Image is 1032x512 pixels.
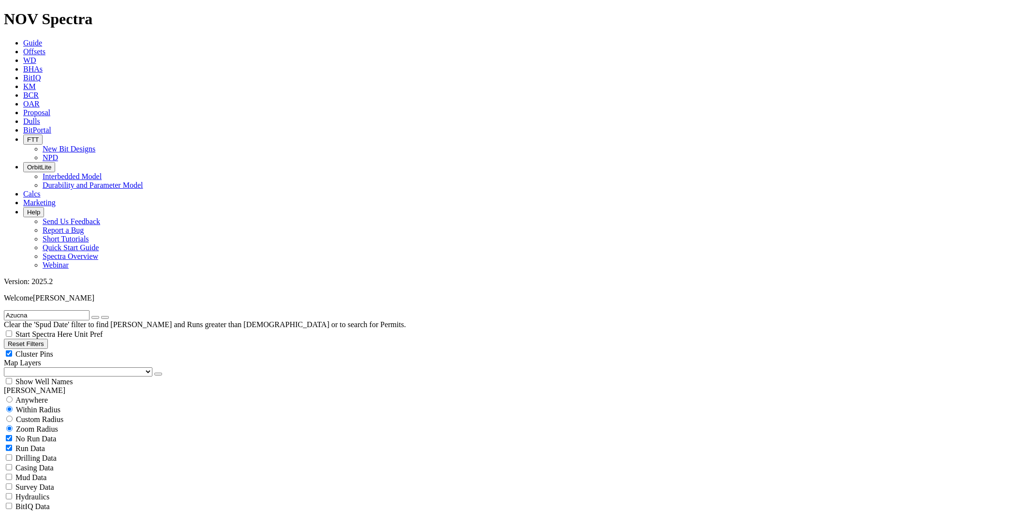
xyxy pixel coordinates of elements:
a: Calcs [23,190,41,198]
button: Reset Filters [4,339,48,349]
span: Hydraulics [15,493,49,501]
span: Casing Data [15,464,54,472]
span: Custom Radius [16,415,63,423]
span: OrbitLite [27,164,51,171]
a: BCR [23,91,39,99]
a: Interbedded Model [43,172,102,181]
span: Zoom Radius [16,425,58,433]
span: Anywhere [15,396,48,404]
span: Drilling Data [15,454,57,462]
span: FTT [27,136,39,143]
a: Short Tutorials [43,235,89,243]
button: OrbitLite [23,162,55,172]
span: No Run Data [15,435,56,443]
button: Help [23,207,44,217]
span: [PERSON_NAME] [33,294,94,302]
button: FTT [23,135,43,145]
a: Offsets [23,47,45,56]
div: Version: 2025.2 [4,277,1028,286]
a: Webinar [43,261,69,269]
span: Mud Data [15,473,46,482]
a: NPD [43,153,58,162]
input: Start Spectra Here [6,331,12,337]
span: Run Data [15,444,45,452]
span: Show Well Names [15,377,73,386]
span: Cluster Pins [15,350,53,358]
a: WD [23,56,36,64]
input: Search [4,310,90,320]
a: Marketing [23,198,56,207]
h1: NOV Spectra [4,10,1028,28]
a: Report a Bug [43,226,84,234]
a: Dulls [23,117,40,125]
a: Guide [23,39,42,47]
a: OAR [23,100,40,108]
a: Spectra Overview [43,252,98,260]
span: Unit Pref [74,330,103,338]
a: BitIQ [23,74,41,82]
span: BitIQ Data [15,502,50,511]
a: BitPortal [23,126,51,134]
filter-controls-checkbox: Hydraulics Analysis [4,492,1028,501]
a: BHAs [23,65,43,73]
a: Durability and Parameter Model [43,181,143,189]
span: Map Layers [4,359,41,367]
span: Within Radius [16,406,60,414]
a: New Bit Designs [43,145,95,153]
a: KM [23,82,36,90]
span: Start Spectra Here [15,330,72,338]
a: Quick Start Guide [43,243,99,252]
span: Clear the 'Spud Date' filter to find [PERSON_NAME] and Runs greater than [DEMOGRAPHIC_DATA] or to... [4,320,406,329]
p: Welcome [4,294,1028,302]
a: Proposal [23,108,50,117]
span: Help [27,209,40,216]
a: Send Us Feedback [43,217,100,226]
div: [PERSON_NAME] [4,386,1028,395]
span: Survey Data [15,483,54,491]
